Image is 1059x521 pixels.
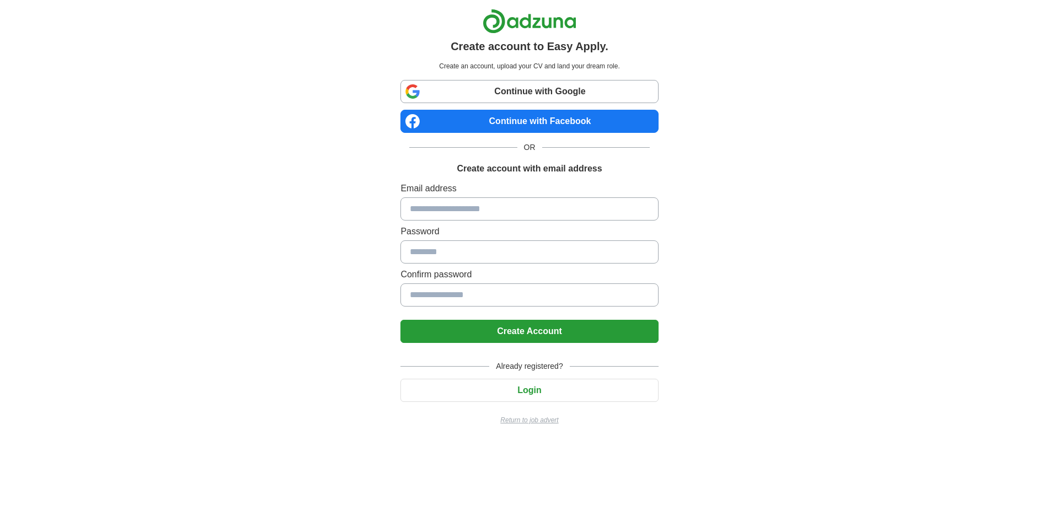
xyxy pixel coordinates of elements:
[400,225,658,238] label: Password
[517,142,542,153] span: OR
[489,361,569,372] span: Already registered?
[483,9,576,34] img: Adzuna logo
[457,162,602,175] h1: Create account with email address
[451,38,608,55] h1: Create account to Easy Apply.
[400,80,658,103] a: Continue with Google
[400,415,658,425] a: Return to job advert
[400,385,658,395] a: Login
[400,379,658,402] button: Login
[400,182,658,195] label: Email address
[400,320,658,343] button: Create Account
[403,61,656,71] p: Create an account, upload your CV and land your dream role.
[400,268,658,281] label: Confirm password
[400,110,658,133] a: Continue with Facebook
